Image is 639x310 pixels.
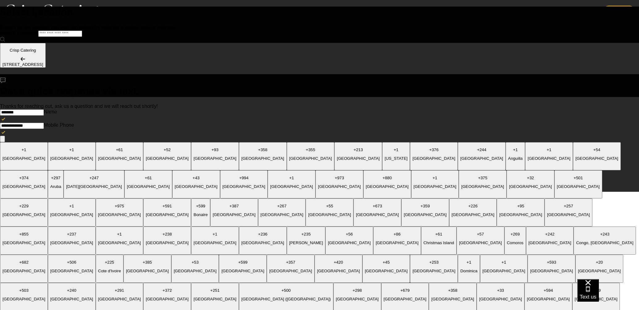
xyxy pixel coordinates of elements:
[578,260,621,265] p: + 20
[414,176,457,180] p: + 1
[194,288,236,293] p: + 251
[411,170,459,198] button: +1[GEOGRAPHIC_DATA]
[269,260,312,265] p: + 357
[289,147,332,152] p: + 355
[412,260,455,265] p: + 253
[460,156,503,161] p: [GEOGRAPHIC_DATA]
[98,204,141,208] p: + 975
[575,297,618,301] p: [GEOGRAPHIC_DATA]
[221,269,264,273] p: [GEOGRAPHIC_DATA]
[449,198,497,227] button: +226[GEOGRAPHIC_DATA]
[373,227,421,255] button: +86[GEOGRAPHIC_DATA]
[527,297,570,301] p: [GEOGRAPHIC_DATA]
[334,142,382,170] button: +213[GEOGRAPHIC_DATA]
[482,260,525,265] p: + 1
[528,232,571,236] p: + 242
[126,260,169,265] p: + 385
[50,232,93,236] p: + 237
[146,297,189,301] p: [GEOGRAPHIC_DATA]
[194,297,236,301] p: [GEOGRAPHIC_DATA]
[239,227,287,255] button: +236[GEOGRAPHIC_DATA]
[461,184,504,189] p: [GEOGRAPHIC_DATA]
[50,147,93,152] p: + 1
[424,240,454,245] p: Christmas Island
[241,147,284,152] p: + 358
[96,142,144,170] button: +61[GEOGRAPHIC_DATA]
[575,147,618,152] p: + 54
[460,260,478,265] p: + 1
[239,142,287,170] button: +358[GEOGRAPHIC_DATA]
[507,170,554,198] button: +32[GEOGRAPHIC_DATA]
[44,109,57,114] label: Name
[194,232,236,236] p: + 1
[267,255,315,283] button: +357[GEOGRAPHIC_DATA]
[50,176,61,180] p: + 297
[48,198,96,227] button: +1[GEOGRAPHIC_DATA]
[328,232,371,236] p: + 56
[50,212,93,217] p: [GEOGRAPHIC_DATA]
[127,176,170,180] p: + 61
[146,232,189,236] p: + 238
[412,147,455,152] p: + 376
[98,240,141,245] p: [GEOGRAPHIC_DATA]
[287,227,326,255] button: +235[PERSON_NAME]
[497,198,545,227] button: +95[GEOGRAPHIC_DATA]
[384,288,427,293] p: + 679
[98,232,141,236] p: + 1
[306,198,353,227] button: +55[GEOGRAPHIC_DATA]
[318,184,361,189] p: [GEOGRAPHIC_DATA]
[143,227,191,255] button: +238[GEOGRAPHIC_DATA]
[575,288,618,293] p: + 689
[356,204,399,208] p: + 673
[557,176,600,180] p: + 501
[241,297,331,301] p: [GEOGRAPHIC_DATA] ([GEOGRAPHIC_DATA])
[2,269,45,273] p: [GEOGRAPHIC_DATA]
[507,240,524,245] p: Comoros
[385,147,407,152] p: + 1
[50,184,61,189] p: Aruba
[221,260,264,265] p: + 599
[457,227,504,255] button: +57[GEOGRAPHIC_DATA]
[452,212,495,217] p: [GEOGRAPHIC_DATA]
[545,198,592,227] button: +257[GEOGRAPHIC_DATA]
[410,255,458,283] button: +253[GEOGRAPHIC_DATA]
[213,204,256,208] p: + 387
[547,204,590,208] p: + 257
[98,147,141,152] p: + 61
[194,204,208,208] p: + 599
[528,156,570,161] p: [GEOGRAPHIC_DATA]
[98,269,121,273] p: Cote d'Ivoire
[194,147,236,152] p: + 93
[308,212,351,217] p: [GEOGRAPHIC_DATA]
[210,198,258,227] button: +387[GEOGRAPHIC_DATA]
[431,297,474,301] p: [GEOGRAPHIC_DATA]
[2,212,45,217] p: [GEOGRAPHIC_DATA]
[191,198,210,227] button: +599Bonaire
[452,204,495,208] p: + 226
[528,147,570,152] p: + 1
[336,288,379,293] p: + 298
[363,170,411,198] button: +880[GEOGRAPHIC_DATA]
[127,184,170,189] p: [GEOGRAPHIC_DATA]
[404,204,447,208] p: + 359
[317,260,360,265] p: + 420
[404,212,447,217] p: [GEOGRAPHIC_DATA]
[530,269,573,273] p: [GEOGRAPHIC_DATA]
[366,176,409,180] p: + 880
[2,62,43,67] div: [STREET_ADDRESS]
[499,204,542,208] p: + 95
[460,147,503,152] p: + 244
[530,260,573,265] p: + 593
[508,147,523,152] p: + 1
[50,260,93,265] p: + 506
[431,288,474,293] p: + 358
[174,269,217,273] p: [GEOGRAPHIC_DATA]
[385,156,407,161] p: [US_STATE]
[241,232,284,236] p: + 236
[98,156,141,161] p: [GEOGRAPHIC_DATA]
[308,204,351,208] p: + 55
[96,255,123,283] button: +225Cote d'Ivoire
[2,176,45,180] p: + 374
[337,156,380,161] p: [GEOGRAPHIC_DATA]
